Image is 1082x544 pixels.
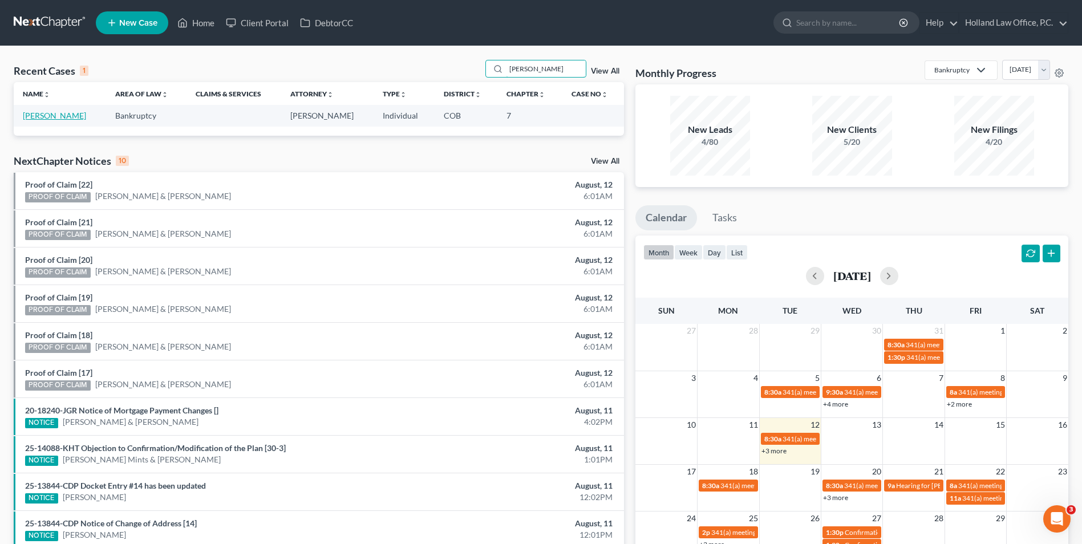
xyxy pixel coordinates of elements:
div: PROOF OF CLAIM [25,192,91,202]
a: [PERSON_NAME] [63,529,126,541]
div: PROOF OF CLAIM [25,305,91,315]
a: Proof of Claim [21] [25,217,92,227]
a: Proof of Claim [17] [25,368,92,377]
button: list [726,245,748,260]
a: +2 more [947,400,972,408]
td: Individual [374,105,434,126]
a: Home [172,13,220,33]
div: NextChapter Notices [14,154,129,168]
span: 27 [871,511,882,525]
span: 9:30a [826,388,843,396]
a: [PERSON_NAME] & [PERSON_NAME] [63,416,198,428]
span: 8 [999,371,1006,385]
span: 341(a) meeting for [PERSON_NAME] [783,388,893,396]
div: August, 11 [424,442,613,454]
span: 21 [933,465,945,478]
div: 12:01PM [424,529,613,541]
span: 341(a) meeting for [PERSON_NAME] [906,340,1016,349]
span: 8:30a [764,435,781,443]
a: Client Portal [220,13,294,33]
span: 18 [748,465,759,478]
h2: [DATE] [833,270,871,282]
i: unfold_more [538,91,545,98]
div: PROOF OF CLAIM [25,343,91,353]
div: 6:01AM [424,303,613,315]
span: 341(a) meeting for [PERSON_NAME] & [PERSON_NAME] [906,353,1077,362]
span: 30 [871,324,882,338]
div: NOTICE [25,493,58,504]
span: 2 [1061,324,1068,338]
a: 25-14088-KHT Objection to Confirmation/Modification of the Plan [30-3] [25,443,286,453]
span: 31 [933,324,945,338]
span: 8:30a [702,481,719,490]
div: August, 12 [424,330,613,341]
a: [PERSON_NAME] [23,111,86,120]
span: 8:30a [888,340,905,349]
span: 29 [995,511,1006,525]
span: 6 [876,371,882,385]
div: PROOF OF CLAIM [25,267,91,278]
span: 341(a) meeting for [PERSON_NAME] [844,388,954,396]
i: unfold_more [475,91,481,98]
div: New Filings [954,123,1034,136]
a: +4 more [823,400,848,408]
span: 17 [686,465,697,478]
input: Search by name... [796,12,901,33]
div: New Leads [670,123,750,136]
button: month [643,245,674,260]
button: week [674,245,703,260]
div: 10 [116,156,129,166]
a: [PERSON_NAME] [63,492,126,503]
a: [PERSON_NAME] & [PERSON_NAME] [95,228,231,239]
a: 25-13844-CDP Docket Entry #14 has been updated [25,481,206,490]
div: August, 12 [424,254,613,266]
a: [PERSON_NAME] & [PERSON_NAME] [95,303,231,315]
a: Districtunfold_more [444,90,481,98]
a: View All [591,157,619,165]
div: PROOF OF CLAIM [25,380,91,391]
span: 27 [686,324,697,338]
div: 4/80 [670,136,750,148]
a: [PERSON_NAME] Mints & [PERSON_NAME] [63,454,221,465]
span: 5 [814,371,821,385]
a: Proof of Claim [18] [25,330,92,340]
span: 7 [938,371,945,385]
a: +3 more [823,493,848,502]
div: Bankruptcy [934,65,970,75]
i: unfold_more [327,91,334,98]
span: 19 [809,465,821,478]
a: 25-13844-CDP Notice of Change of Address [14] [25,518,197,528]
td: [PERSON_NAME] [281,105,374,126]
a: Proof of Claim [20] [25,255,92,265]
button: day [703,245,726,260]
span: Wed [842,306,861,315]
div: 4:02PM [424,416,613,428]
a: Nameunfold_more [23,90,50,98]
div: NOTICE [25,531,58,541]
td: Bankruptcy [106,105,187,126]
span: 8a [950,481,957,490]
span: 12 [809,418,821,432]
a: Area of Lawunfold_more [115,90,168,98]
span: 1 [999,324,1006,338]
span: 14 [933,418,945,432]
div: 6:01AM [424,341,613,352]
a: Proof of Claim [22] [25,180,92,189]
h3: Monthly Progress [635,66,716,80]
span: New Case [119,19,157,27]
div: 6:01AM [424,379,613,390]
span: 1:30p [888,353,905,362]
div: 6:01AM [424,228,613,239]
a: Calendar [635,205,697,230]
div: 6:01AM [424,190,613,202]
div: August, 11 [424,518,613,529]
i: unfold_more [43,91,50,98]
div: August, 12 [424,292,613,303]
span: 3 [1067,505,1076,514]
span: 341(a) meeting for [PERSON_NAME] [720,481,830,490]
a: [PERSON_NAME] & [PERSON_NAME] [95,190,231,202]
a: Tasks [702,205,747,230]
div: 5/20 [812,136,892,148]
i: unfold_more [601,91,608,98]
span: Confirmation hearing for [PERSON_NAME] & [PERSON_NAME] [845,528,1035,537]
